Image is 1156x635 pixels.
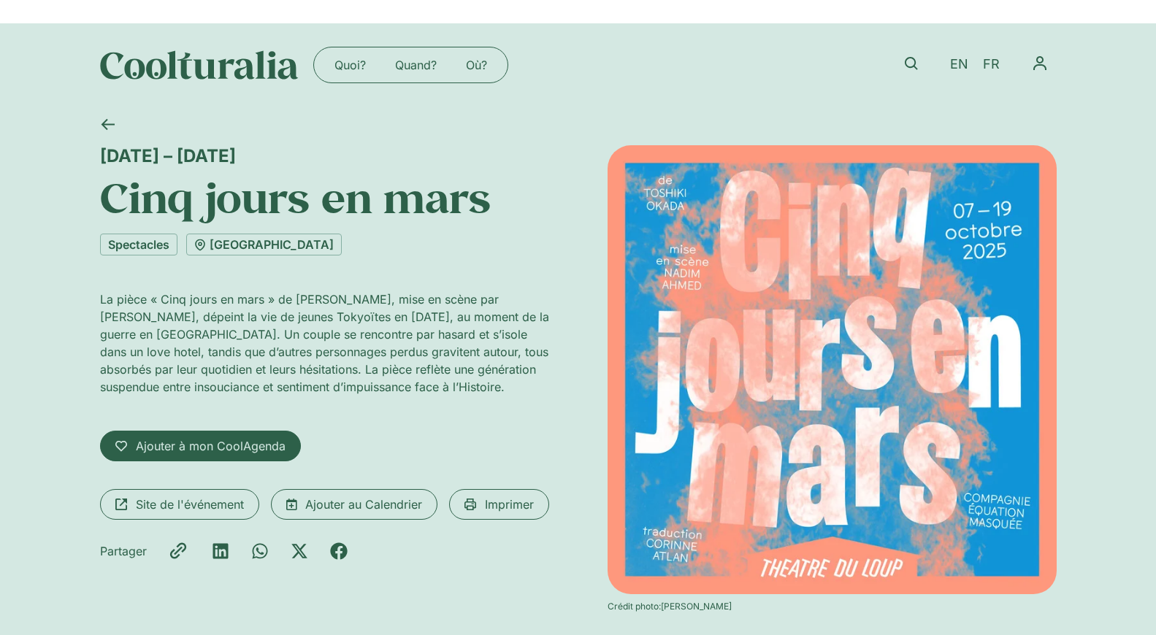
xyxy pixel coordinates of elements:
div: Partager [100,542,147,560]
a: Imprimer [449,489,549,520]
a: Site de l'événement [100,489,259,520]
div: Partager sur facebook [330,542,348,560]
div: Partager sur linkedin [212,542,229,560]
span: Site de l'événement [136,496,244,513]
span: Ajouter au Calendrier [305,496,422,513]
a: [GEOGRAPHIC_DATA] [186,234,342,255]
div: [DATE] – [DATE] [100,145,549,166]
a: FR [976,54,1007,75]
a: Ajouter au Calendrier [271,489,437,520]
button: Permuter le menu [1023,47,1057,80]
h1: Cinq jours en mars [100,172,549,222]
div: Partager sur whatsapp [251,542,269,560]
a: Où? [451,53,502,77]
a: Quand? [380,53,451,77]
p: La pièce « Cinq jours en mars » de [PERSON_NAME], mise en scène par [PERSON_NAME], dépeint la vie... [100,290,549,396]
span: EN [950,57,968,72]
div: Partager sur x-twitter [291,542,308,560]
a: EN [943,54,976,75]
span: Ajouter à mon CoolAgenda [136,437,286,455]
div: Crédit photo:[PERSON_NAME] [608,600,1057,613]
a: Spectacles [100,234,177,255]
nav: Menu [1023,47,1057,80]
span: FR [983,57,1000,72]
span: Imprimer [485,496,534,513]
nav: Menu [320,53,502,77]
a: Quoi? [320,53,380,77]
a: Ajouter à mon CoolAgenda [100,431,301,461]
